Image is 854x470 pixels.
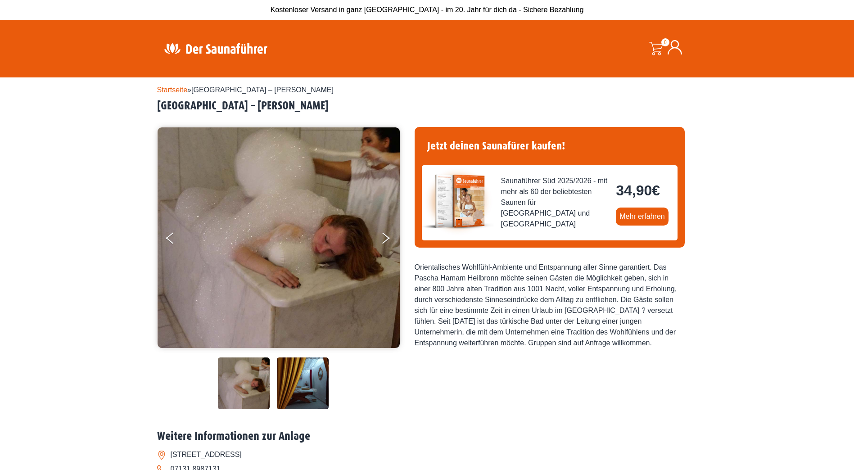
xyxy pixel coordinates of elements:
[652,182,660,199] span: €
[501,176,609,230] span: Saunaführer Süd 2025/2026 - mit mehr als 60 der beliebtesten Saunen für [GEOGRAPHIC_DATA] und [GE...
[415,262,685,348] div: Orientalisches Wohlfühl-Ambiente und Entspannung aller Sinne garantiert. Das Pascha Hamam Heilbro...
[616,182,660,199] bdi: 34,90
[271,6,584,14] span: Kostenloser Versand in ganz [GEOGRAPHIC_DATA] - im 20. Jahr für dich da - Sichere Bezahlung
[157,99,697,113] h2: [GEOGRAPHIC_DATA] – [PERSON_NAME]
[166,229,189,251] button: Previous
[380,229,403,251] button: Next
[157,429,697,443] h2: Weitere Informationen zur Anlage
[661,38,669,46] span: 0
[616,208,669,226] a: Mehr erfahren
[422,134,678,158] h4: Jetzt deinen Saunafürer kaufen!
[157,86,334,94] span: »
[157,86,188,94] a: Startseite
[191,86,334,94] span: [GEOGRAPHIC_DATA] – [PERSON_NAME]
[157,447,697,462] li: [STREET_ADDRESS]
[422,165,494,237] img: der-saunafuehrer-2025-sued.jpg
